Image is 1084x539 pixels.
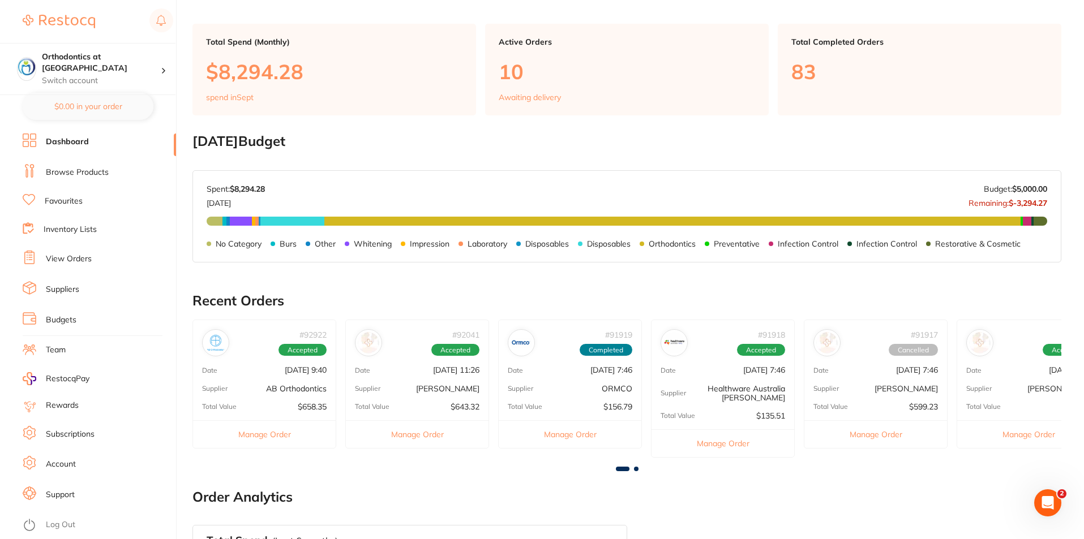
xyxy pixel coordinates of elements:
[816,332,838,353] img: Adam Dental
[714,239,760,248] p: Preventative
[433,365,479,374] p: [DATE] 11:26
[804,420,947,448] button: Manage Order
[46,314,76,326] a: Budgets
[202,385,228,393] p: Supplier
[46,373,89,385] span: RestocqPay
[499,93,561,102] p: Awaiting delivery
[602,384,632,393] p: ORMCO
[791,37,1048,46] p: Total Completed Orders
[23,516,173,534] button: Log Out
[42,75,161,87] p: Switch account
[416,384,479,393] p: [PERSON_NAME]
[1012,184,1047,194] strong: $5,000.00
[285,365,327,374] p: [DATE] 9:40
[279,344,327,356] span: Accepted
[969,194,1047,208] p: Remaining:
[661,412,695,420] p: Total Value
[45,196,83,207] a: Favourites
[686,384,785,402] p: Healthware Australia [PERSON_NAME]
[468,239,507,248] p: Laboratory
[23,8,95,35] a: Restocq Logo
[23,372,89,385] a: RestocqPay
[969,332,991,353] img: Henry Schein Halas
[1009,198,1047,208] strong: $-3,294.27
[791,60,1048,83] p: 83
[193,420,336,448] button: Manage Order
[911,330,938,339] p: # 91917
[354,239,392,248] p: Whitening
[216,239,262,248] p: No Category
[207,194,265,208] p: [DATE]
[206,60,462,83] p: $8,294.28
[192,293,1061,309] h2: Recent Orders
[1034,489,1061,516] iframe: Intercom live chat
[649,239,696,248] p: Orthodontics
[346,420,489,448] button: Manage Order
[46,167,109,178] a: Browse Products
[966,403,1001,411] p: Total Value
[984,184,1047,193] p: Budget:
[192,133,1061,149] h2: [DATE] Budget
[299,330,327,339] p: # 92922
[46,284,79,295] a: Suppliers
[605,330,632,339] p: # 91919
[813,403,848,411] p: Total Value
[46,519,75,531] a: Log Out
[355,385,380,393] p: Supplier
[756,411,785,420] p: $135.51
[266,384,327,393] p: AB Orthodontics
[358,332,379,353] img: Adam Dental
[46,344,66,356] a: Team
[580,344,632,356] span: Completed
[590,365,632,374] p: [DATE] 7:46
[23,372,36,385] img: RestocqPay
[206,37,462,46] p: Total Spend (Monthly)
[603,402,632,411] p: $156.79
[23,15,95,28] img: Restocq Logo
[875,384,938,393] p: [PERSON_NAME]
[431,344,479,356] span: Accepted
[451,402,479,411] p: $643.32
[298,402,327,411] p: $658.35
[192,24,476,115] a: Total Spend (Monthly)$8,294.28spend inSept
[355,403,389,411] p: Total Value
[206,93,254,102] p: spend in Sept
[758,330,785,339] p: # 91918
[508,403,542,411] p: Total Value
[856,239,917,248] p: Infection Control
[230,184,265,194] strong: $8,294.28
[935,239,1021,248] p: Restorative & Cosmetic
[44,224,97,235] a: Inventory Lists
[508,366,523,374] p: Date
[499,60,755,83] p: 10
[661,389,686,397] p: Supplier
[661,366,676,374] p: Date
[508,385,533,393] p: Supplier
[909,402,938,411] p: $599.23
[587,239,631,248] p: Disposables
[46,136,89,148] a: Dashboard
[18,58,36,76] img: Orthodontics at Penrith
[205,332,226,353] img: AB Orthodontics
[778,239,838,248] p: Infection Control
[207,184,265,193] p: Spent:
[499,420,641,448] button: Manage Order
[663,332,685,353] img: Healthware Australia Ridley
[743,365,785,374] p: [DATE] 7:46
[410,239,449,248] p: Impression
[778,24,1061,115] a: Total Completed Orders83
[499,37,755,46] p: Active Orders
[813,385,839,393] p: Supplier
[46,400,79,411] a: Rewards
[202,403,237,411] p: Total Value
[280,239,297,248] p: Burs
[485,24,769,115] a: Active Orders10Awaiting delivery
[889,344,938,356] span: Cancelled
[813,366,829,374] p: Date
[202,366,217,374] p: Date
[46,489,75,501] a: Support
[966,366,982,374] p: Date
[966,385,992,393] p: Supplier
[737,344,785,356] span: Accepted
[1057,489,1066,498] span: 2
